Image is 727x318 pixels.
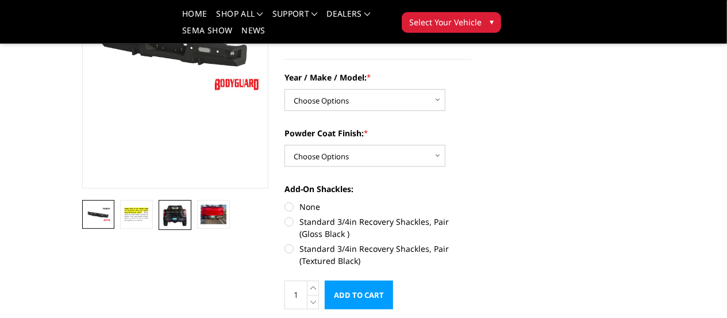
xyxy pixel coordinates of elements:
[402,12,501,33] button: Select Your Vehicle
[217,10,263,26] a: shop all
[241,26,265,43] a: News
[284,216,471,240] label: Standard 3/4in Recovery Shackles, Pair (Gloss Black )
[284,71,471,83] label: Year / Make / Model:
[284,127,471,139] label: Powder Coat Finish:
[284,201,471,213] label: None
[182,26,232,43] a: SEMA Show
[124,206,149,224] img: T2 Series - Rear Bumper
[284,183,471,195] label: Add-On Shackles:
[490,16,494,28] span: ▾
[86,207,111,221] img: T2 Series - Rear Bumper
[201,205,226,224] img: T2 Series - Rear Bumper
[272,10,318,26] a: Support
[409,16,482,28] span: Select Your Vehicle
[182,10,207,26] a: Home
[162,204,188,227] img: T2 Series - Rear Bumper
[327,10,371,26] a: Dealers
[284,243,471,267] label: Standard 3/4in Recovery Shackles, Pair (Textured Black)
[325,281,393,309] input: Add to Cart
